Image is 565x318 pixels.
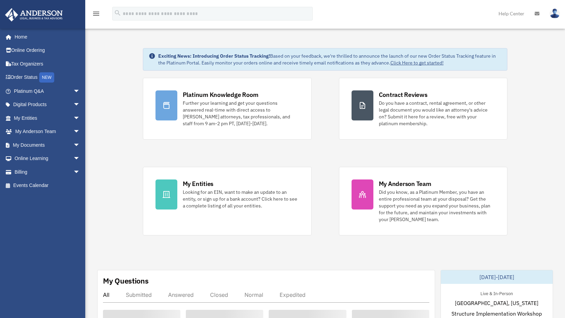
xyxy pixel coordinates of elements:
a: Contract Reviews Do you have a contract, rental agreement, or other legal document you would like... [339,78,508,140]
div: Closed [210,291,228,298]
div: Live & In-Person [475,289,518,297]
a: Digital Productsarrow_drop_down [5,98,90,112]
div: Do you have a contract, rental agreement, or other legal document you would like an attorney's ad... [379,100,495,127]
span: arrow_drop_down [73,125,87,139]
a: My Anderson Teamarrow_drop_down [5,125,90,139]
div: Further your learning and get your questions answered real-time with direct access to [PERSON_NAM... [183,100,299,127]
div: Normal [244,291,263,298]
a: Online Ordering [5,44,90,57]
a: Home [5,30,87,44]
div: My Entities [183,179,213,188]
span: [GEOGRAPHIC_DATA], [US_STATE] [455,299,538,307]
a: Platinum Q&Aarrow_drop_down [5,84,90,98]
span: arrow_drop_down [73,165,87,179]
a: Billingarrow_drop_down [5,165,90,179]
a: My Documentsarrow_drop_down [5,138,90,152]
strong: Exciting News: Introducing Order Status Tracking! [158,53,270,59]
div: My Questions [103,276,149,286]
div: Based on your feedback, we're thrilled to announce the launch of our new Order Status Tracking fe... [158,53,502,66]
div: My Anderson Team [379,179,431,188]
a: My Entities Looking for an EIN, want to make an update to an entity, or sign up for a bank accoun... [143,167,312,235]
span: arrow_drop_down [73,138,87,152]
a: Order StatusNEW [5,71,90,85]
div: Looking for an EIN, want to make an update to an entity, or sign up for a bank account? Click her... [183,189,299,209]
a: Events Calendar [5,179,90,192]
span: arrow_drop_down [73,98,87,112]
i: menu [92,10,100,18]
a: My Anderson Team Did you know, as a Platinum Member, you have an entire professional team at your... [339,167,508,235]
i: search [114,9,121,17]
span: arrow_drop_down [73,111,87,125]
div: [DATE]-[DATE] [441,270,553,284]
div: Expedited [280,291,306,298]
div: Answered [168,291,194,298]
div: Submitted [126,291,152,298]
img: User Pic [550,9,560,18]
div: Contract Reviews [379,90,428,99]
a: Click Here to get started! [390,60,444,66]
div: Did you know, as a Platinum Member, you have an entire professional team at your disposal? Get th... [379,189,495,223]
div: Platinum Knowledge Room [183,90,258,99]
span: Structure Implementation Workshop [451,309,542,318]
span: arrow_drop_down [73,84,87,98]
a: Online Learningarrow_drop_down [5,152,90,165]
div: NEW [39,72,54,83]
img: Anderson Advisors Platinum Portal [3,8,65,21]
span: arrow_drop_down [73,152,87,166]
a: Platinum Knowledge Room Further your learning and get your questions answered real-time with dire... [143,78,312,140]
a: menu [92,12,100,18]
a: My Entitiesarrow_drop_down [5,111,90,125]
a: Tax Organizers [5,57,90,71]
div: All [103,291,109,298]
